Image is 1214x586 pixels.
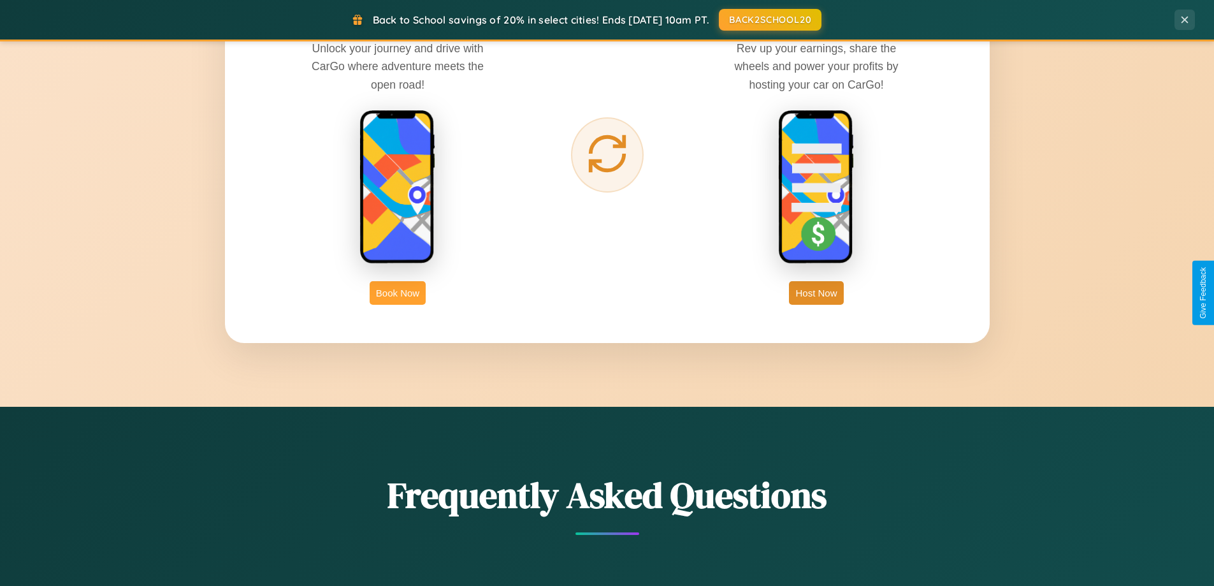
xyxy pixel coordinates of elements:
button: Host Now [789,281,843,305]
div: Give Feedback [1199,267,1208,319]
img: host phone [778,110,855,265]
h2: Frequently Asked Questions [225,471,990,520]
p: Rev up your earnings, share the wheels and power your profits by hosting your car on CarGo! [721,40,912,93]
button: BACK2SCHOOL20 [719,9,821,31]
p: Unlock your journey and drive with CarGo where adventure meets the open road! [302,40,493,93]
img: rent phone [359,110,436,265]
span: Back to School savings of 20% in select cities! Ends [DATE] 10am PT. [373,13,709,26]
button: Book Now [370,281,426,305]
